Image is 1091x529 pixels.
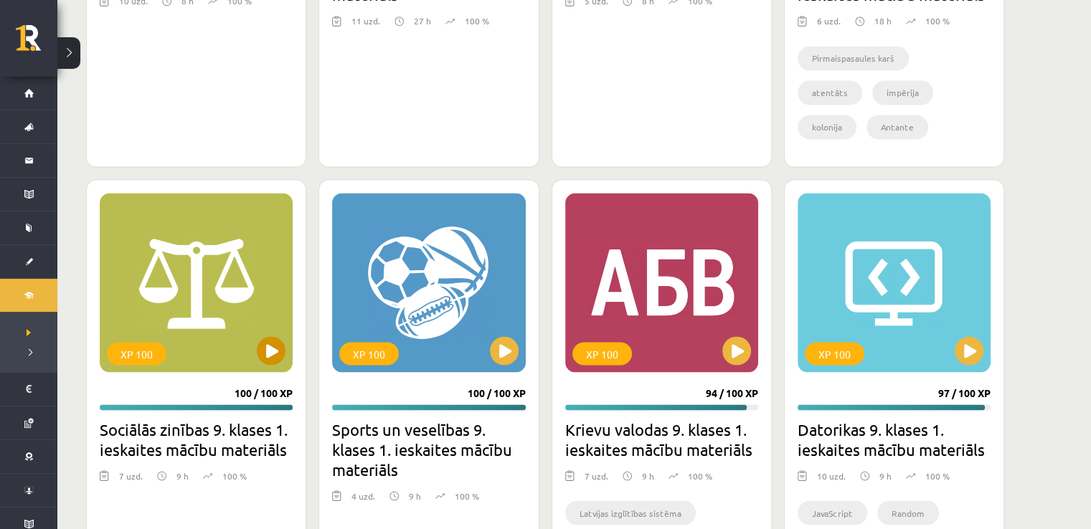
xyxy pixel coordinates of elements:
div: 6 uzd. [817,14,841,36]
a: Rīgas 1. Tālmācības vidusskola [16,25,57,61]
p: 100 % [222,469,247,482]
p: 100 % [925,469,950,482]
h2: Krievu valodas 9. klases 1. ieskaites mācību materiāls [565,419,758,459]
div: XP 100 [339,342,399,365]
li: atentāts [798,80,862,105]
div: 4 uzd. [351,489,375,510]
p: 9 h [642,469,654,482]
li: Random [877,500,939,525]
li: Pirmaispasaules karš [798,46,909,70]
p: 100 % [925,14,950,27]
p: 9 h [409,489,421,502]
div: XP 100 [572,342,632,365]
p: 18 h [874,14,892,27]
div: 7 uzd. [585,469,608,490]
p: 9 h [879,469,892,482]
li: JavaScript [798,500,867,525]
p: 9 h [176,469,189,482]
div: XP 100 [107,342,166,365]
li: impērija [872,80,933,105]
p: 100 % [455,489,479,502]
p: 100 % [688,469,712,482]
div: 10 uzd. [817,469,846,490]
h2: Datorikas 9. klases 1. ieskaites mācību materiāls [798,419,991,459]
li: Latvijas izglītības sistēma [565,500,696,525]
h2: Sports un veselības 9. klases 1. ieskaites mācību materiāls [332,419,525,479]
p: 100 % [465,14,489,27]
div: 7 uzd. [119,469,143,490]
li: kolonija [798,115,856,139]
li: Antante [866,115,928,139]
h2: Sociālās zinības 9. klases 1. ieskaites mācību materiāls [100,419,293,459]
div: 11 uzd. [351,14,380,36]
p: 27 h [414,14,431,27]
div: XP 100 [805,342,864,365]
